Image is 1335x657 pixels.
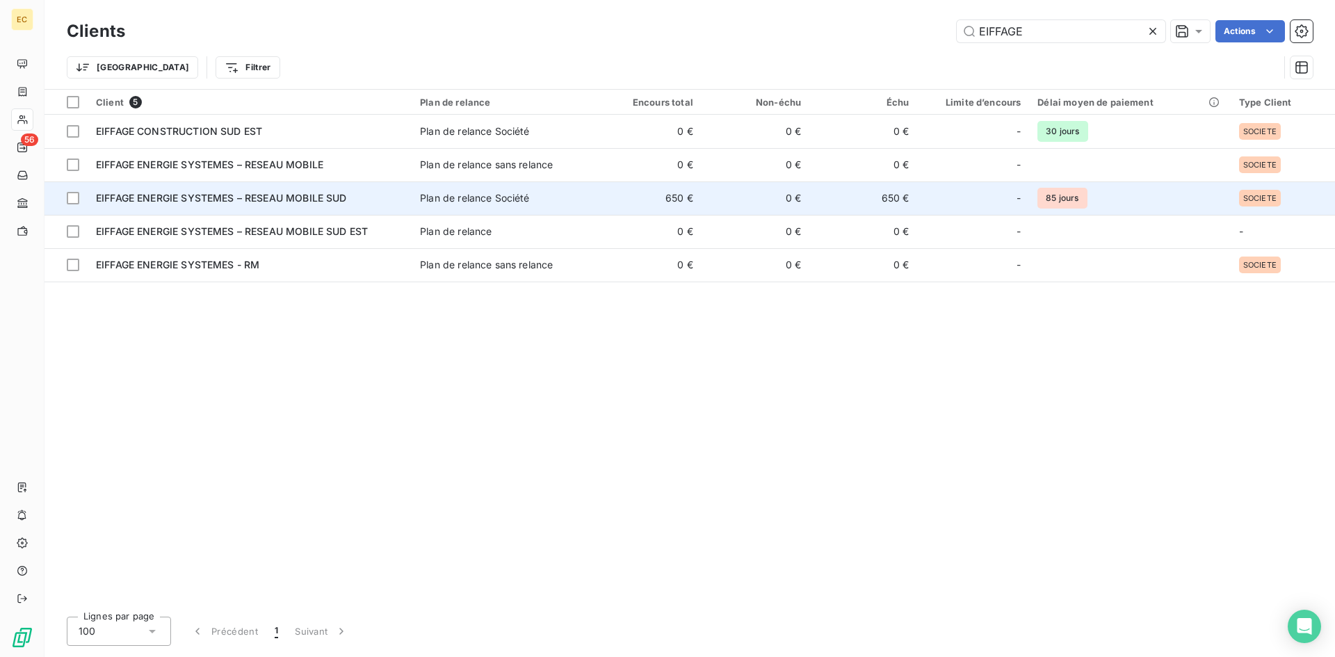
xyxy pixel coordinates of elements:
div: Plan de relance [420,97,585,108]
td: 0 € [702,181,809,215]
div: Limite d’encours [926,97,1021,108]
td: 0 € [702,248,809,282]
span: 100 [79,624,95,638]
input: Rechercher [957,20,1165,42]
td: 0 € [593,115,701,148]
div: Plan de relance Société [420,191,529,205]
span: EIFFAGE CONSTRUCTION SUD EST [96,125,262,137]
td: 0 € [702,148,809,181]
td: 0 € [809,148,917,181]
span: EIFFAGE ENERGIE SYSTEMES - RM [96,259,259,270]
td: 0 € [593,248,701,282]
button: Précédent [182,617,266,646]
span: - [1017,258,1021,272]
div: Échu [818,97,909,108]
button: 1 [266,617,286,646]
span: 85 jours [1037,188,1087,209]
td: 0 € [702,215,809,248]
td: 0 € [593,148,701,181]
span: SOCIETE [1243,194,1277,202]
span: - [1017,124,1021,138]
td: 0 € [809,248,917,282]
td: 650 € [809,181,917,215]
span: 30 jours [1037,121,1087,142]
span: Client [96,97,124,108]
div: Open Intercom Messenger [1288,610,1321,643]
span: SOCIETE [1243,127,1277,136]
span: - [1017,158,1021,172]
div: Délai moyen de paiement [1037,97,1222,108]
h3: Clients [67,19,125,44]
button: Filtrer [216,56,280,79]
div: Non-échu [710,97,801,108]
span: EIFFAGE ENERGIE SYSTEMES – RESEAU MOBILE [96,159,323,170]
span: 56 [21,133,38,146]
div: Plan de relance [420,225,492,238]
td: 0 € [809,215,917,248]
span: - [1017,225,1021,238]
div: EC [11,8,33,31]
td: 0 € [809,115,917,148]
td: 650 € [593,181,701,215]
td: 0 € [593,215,701,248]
button: Actions [1215,20,1285,42]
span: 5 [129,96,142,108]
div: Plan de relance sans relance [420,258,553,272]
span: 1 [275,624,278,638]
div: Type Client [1239,97,1327,108]
div: Encours total [601,97,693,108]
span: SOCIETE [1243,161,1277,169]
span: SOCIETE [1243,261,1277,269]
div: Plan de relance sans relance [420,158,553,172]
button: Suivant [286,617,357,646]
td: 0 € [702,115,809,148]
span: EIFFAGE ENERGIE SYSTEMES – RESEAU MOBILE SUD [96,192,347,204]
button: [GEOGRAPHIC_DATA] [67,56,198,79]
span: - [1239,225,1243,237]
span: - [1017,191,1021,205]
div: Plan de relance Société [420,124,529,138]
img: Logo LeanPay [11,626,33,649]
span: EIFFAGE ENERGIE SYSTEMES – RESEAU MOBILE SUD EST [96,225,368,237]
